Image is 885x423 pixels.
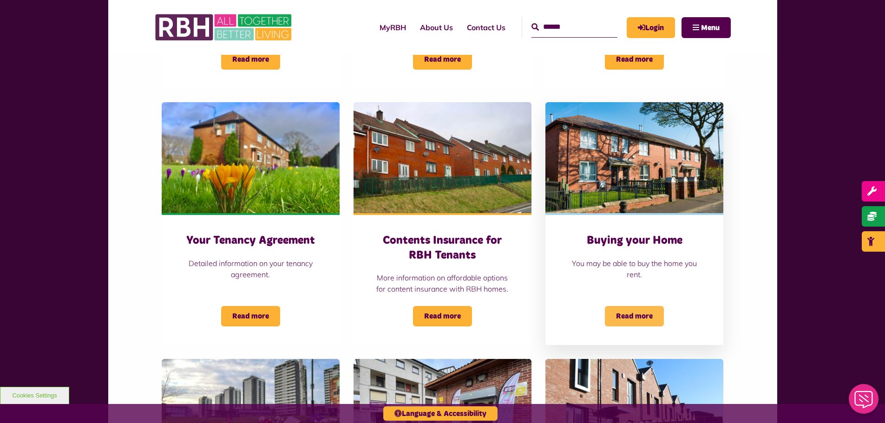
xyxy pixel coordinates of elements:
iframe: Netcall Web Assistant for live chat [843,381,885,423]
a: Contents Insurance for RBH Tenants More information on affordable options for content insurance w... [354,102,531,345]
button: Language & Accessibility [383,406,498,421]
p: More information on affordable options for content insurance with RBH homes. [372,272,513,294]
p: Detailed information on your tenancy agreement. [180,258,321,280]
span: Read more [605,306,664,326]
span: Read more [221,49,280,70]
span: Read more [605,49,664,70]
span: Read more [413,306,472,326]
a: Your Tenancy Agreement Detailed information on your tenancy agreement. Read more [162,102,340,345]
h3: Buying your Home [564,234,705,248]
h3: Contents Insurance for RBH Tenants [372,234,513,262]
span: Read more [413,49,472,70]
a: Buying your Home You may be able to buy the home you rent. Read more [545,102,723,345]
a: About Us [413,15,460,40]
button: Navigation [682,17,731,38]
img: Littleborough February 2024 Colour Edit (21) [162,102,340,214]
span: Menu [701,24,720,32]
a: MyRBH [627,17,675,38]
img: RBH [155,9,294,46]
img: Belton Avenue [545,102,723,214]
p: You may be able to buy the home you rent. [564,258,705,280]
h3: Your Tenancy Agreement [180,234,321,248]
a: MyRBH [373,15,413,40]
input: Search [531,17,617,37]
a: Contact Us [460,15,512,40]
img: Littleborough February 2024 Colour Edit (16) [354,102,531,214]
span: Read more [221,306,280,326]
